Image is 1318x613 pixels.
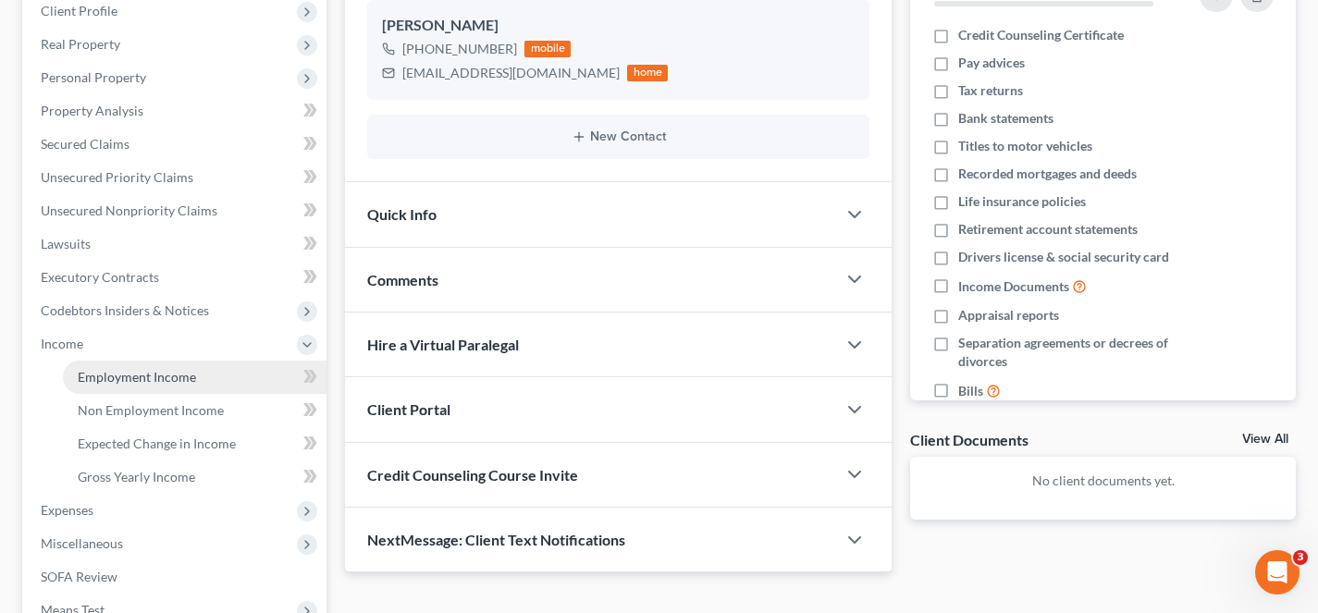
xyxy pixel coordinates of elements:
span: Unsecured Priority Claims [41,169,193,185]
button: New Contact [382,129,855,144]
span: Recorded mortgages and deeds [958,165,1137,183]
span: Income [41,336,83,351]
span: Quick Info [367,205,437,223]
span: Real Property [41,36,120,52]
span: Comments [367,271,438,288]
iframe: Intercom live chat [1255,550,1300,595]
span: Tax returns [958,81,1023,100]
p: No client documents yet. [925,472,1281,490]
span: Lawsuits [41,236,91,251]
a: Unsecured Priority Claims [26,161,326,194]
a: Non Employment Income [63,394,326,427]
div: [PERSON_NAME] [382,15,855,37]
a: View All [1242,433,1288,446]
span: Life insurance policies [958,192,1086,211]
a: Lawsuits [26,227,326,261]
a: Executory Contracts [26,261,326,294]
span: Secured Claims [41,136,129,152]
span: Miscellaneous [41,535,123,551]
a: Employment Income [63,361,326,394]
span: Unsecured Nonpriority Claims [41,202,217,218]
span: Personal Property [41,69,146,85]
span: Retirement account statements [958,220,1138,239]
span: Client Profile [41,3,117,18]
span: Non Employment Income [78,402,224,418]
span: Property Analysis [41,103,143,118]
a: Unsecured Nonpriority Claims [26,194,326,227]
a: SOFA Review [26,560,326,594]
span: Appraisal reports [958,306,1059,325]
span: Expenses [41,502,93,518]
span: Executory Contracts [41,269,159,285]
span: Drivers license & social security card [958,248,1169,266]
div: Client Documents [910,430,1029,449]
a: Gross Yearly Income [63,460,326,494]
div: [PHONE_NUMBER] [402,40,517,58]
span: Expected Change in Income [78,435,236,451]
span: Bills [958,382,983,400]
span: NextMessage: Client Text Notifications [367,531,625,548]
a: Property Analysis [26,94,326,128]
div: mobile [524,41,571,57]
span: SOFA Review [41,569,117,584]
span: Employment Income [78,369,196,385]
span: Codebtors Insiders & Notices [41,302,209,318]
span: Income Documents [958,277,1069,296]
span: 3 [1293,550,1308,565]
span: Hire a Virtual Paralegal [367,336,519,353]
span: Titles to motor vehicles [958,137,1092,155]
span: Credit Counseling Course Invite [367,466,578,484]
a: Secured Claims [26,128,326,161]
span: Client Portal [367,400,450,418]
span: Gross Yearly Income [78,469,195,484]
span: Separation agreements or decrees of divorces [958,334,1183,371]
span: Credit Counseling Certificate [958,26,1124,44]
a: Expected Change in Income [63,427,326,460]
div: home [627,65,668,81]
div: [EMAIL_ADDRESS][DOMAIN_NAME] [402,64,620,82]
span: Pay advices [958,54,1025,72]
span: Bank statements [958,109,1053,128]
